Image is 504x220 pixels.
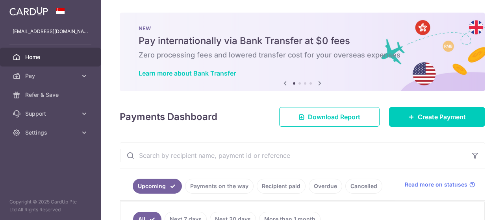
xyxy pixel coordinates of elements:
[25,72,77,80] span: Pay
[25,110,77,118] span: Support
[13,28,88,35] p: [EMAIL_ADDRESS][DOMAIN_NAME]
[345,179,382,194] a: Cancelled
[279,107,380,127] a: Download Report
[405,181,475,189] a: Read more on statuses
[120,110,217,124] h4: Payments Dashboard
[139,25,466,31] p: NEW
[139,50,466,60] h6: Zero processing fees and lowered transfer cost for your overseas expenses
[139,69,236,77] a: Learn more about Bank Transfer
[185,179,254,194] a: Payments on the way
[133,179,182,194] a: Upcoming
[120,143,466,168] input: Search by recipient name, payment id or reference
[120,13,485,91] img: Bank transfer banner
[418,112,466,122] span: Create Payment
[308,112,360,122] span: Download Report
[405,181,467,189] span: Read more on statuses
[25,53,77,61] span: Home
[257,179,306,194] a: Recipient paid
[139,35,466,47] h5: Pay internationally via Bank Transfer at $0 fees
[25,91,77,99] span: Refer & Save
[309,179,342,194] a: Overdue
[9,6,48,16] img: CardUp
[25,129,77,137] span: Settings
[389,107,485,127] a: Create Payment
